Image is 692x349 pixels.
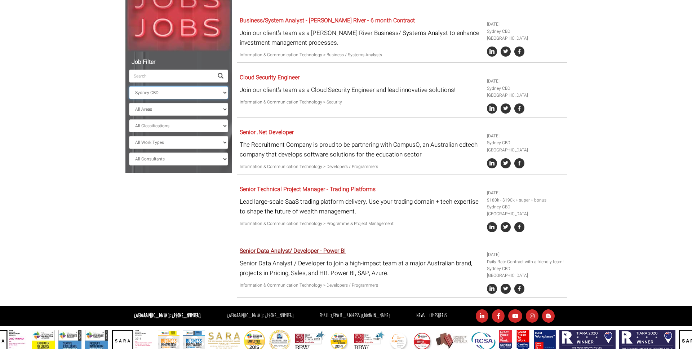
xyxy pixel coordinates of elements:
[487,140,564,153] li: Sydney CBD [GEOGRAPHIC_DATA]
[487,197,564,204] li: $180k - $190k + super + bonus
[487,259,564,265] li: Daily Rate Contract with a friendly team!
[240,259,482,278] p: Senior Data Analyst / Developer to join a high-impact team at a major Australian brand, projects ...
[129,70,213,83] input: Search
[240,197,482,216] p: Lead large-scale SaaS trading platform delivery. Use your trading domain + tech expertise to shap...
[240,163,482,170] p: Information & Communication Technology > Developers / Programmers
[240,85,482,95] p: Join our client’s team as a Cloud Security Engineer and lead innovative solutions!
[225,311,296,321] li: [GEOGRAPHIC_DATA]:
[331,312,390,319] a: [EMAIL_ADDRESS][DOMAIN_NAME]
[240,16,415,25] a: Business/System Analyst - [PERSON_NAME] River - 6 month Contract
[487,190,564,196] li: [DATE]
[129,59,228,66] h5: Job Filter
[487,133,564,140] li: [DATE]
[487,265,564,279] li: Sydney CBD [GEOGRAPHIC_DATA]
[487,204,564,217] li: Sydney CBD [GEOGRAPHIC_DATA]
[240,99,482,106] p: Information & Communication Technology > Security
[240,52,482,58] p: Information & Communication Technology > Business / Systems Analysts
[318,311,392,321] li: Email:
[240,28,482,48] p: Join our client’s team as a [PERSON_NAME] River Business/ Systems Analyst to enhance investment m...
[487,21,564,28] li: [DATE]
[487,251,564,258] li: [DATE]
[487,85,564,99] li: Sydney CBD [GEOGRAPHIC_DATA]
[240,247,346,255] a: Senior Data Analyst/ Developer - Power BI
[416,312,425,319] a: News
[429,312,447,319] a: Timesheets
[240,128,294,137] a: Senior .Net Developer
[240,282,482,289] p: Information & Communication Technology > Developers / Programmers
[134,312,201,319] strong: [GEOGRAPHIC_DATA]:
[487,28,564,42] li: Sydney CBD [GEOGRAPHIC_DATA]
[265,312,294,319] a: [PHONE_NUMBER]
[240,185,376,194] a: Senior Technical Project Manager - Trading Platforms
[240,140,482,159] p: The Recruitment Company is proud to be partnering with CampusQ, an Australian edtech company that...
[240,220,482,227] p: Information & Communication Technology > Programme & Project Management
[172,312,201,319] a: [PHONE_NUMBER]
[240,73,300,82] a: Cloud Security Engineer
[487,78,564,85] li: [DATE]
